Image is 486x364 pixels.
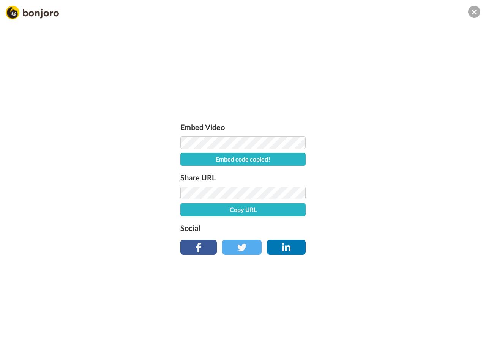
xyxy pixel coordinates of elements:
[180,121,306,133] label: Embed Video
[180,153,306,166] button: Embed code copied!
[180,203,306,216] button: Copy URL
[180,222,306,234] label: Social
[180,171,306,184] label: Share URL
[6,6,59,19] img: Bonjoro Logo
